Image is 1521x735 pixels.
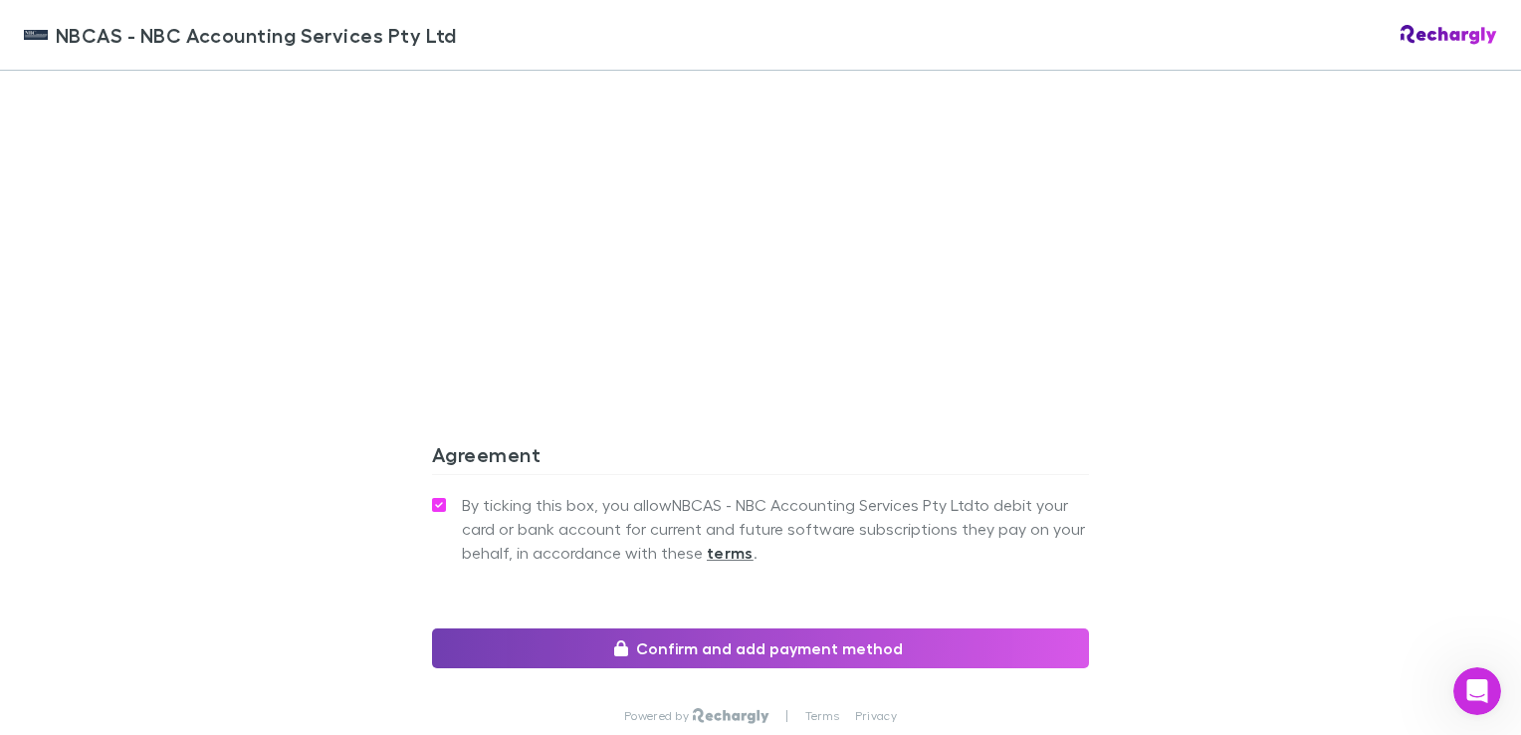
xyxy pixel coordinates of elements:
img: Rechargly Logo [1401,25,1497,45]
strong: terms [707,543,754,563]
button: Confirm and add payment method [432,628,1089,668]
iframe: Intercom live chat [1453,667,1501,715]
a: Terms [805,708,839,724]
a: Privacy [855,708,897,724]
span: NBCAS - NBC Accounting Services Pty Ltd [56,20,457,50]
img: Rechargly Logo [693,708,769,724]
p: | [785,708,788,724]
h3: Agreement [432,442,1089,474]
p: Powered by [624,708,693,724]
img: NBCAS - NBC Accounting Services Pty Ltd's Logo [24,23,48,47]
span: By ticking this box, you allow NBCAS - NBC Accounting Services Pty Ltd to debit your card or bank... [462,493,1089,565]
